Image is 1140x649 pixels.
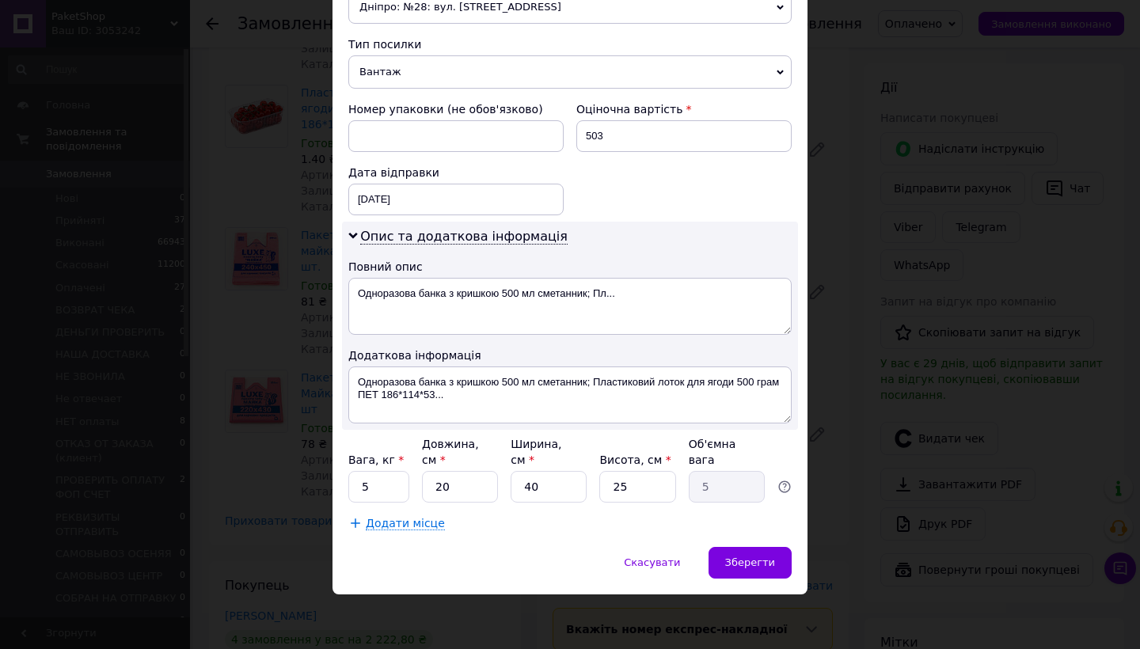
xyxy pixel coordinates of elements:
div: Повний опис [348,259,792,275]
div: Об'ємна вага [689,436,765,468]
div: Дата відправки [348,165,564,180]
span: Скасувати [624,556,680,568]
textarea: Одноразова банка з кришкою 500 мл сметанник; Пл... [348,278,792,335]
label: Вага, кг [348,454,404,466]
span: Вантаж [348,55,792,89]
span: Зберегти [725,556,775,568]
div: Номер упаковки (не обов'язково) [348,101,564,117]
div: Додаткова інформація [348,347,792,363]
span: Додати місце [366,517,445,530]
div: Оціночна вартість [576,101,792,117]
label: Довжина, см [422,438,479,466]
label: Ширина, см [511,438,561,466]
span: Опис та додаткова інформація [360,229,568,245]
label: Висота, см [599,454,671,466]
textarea: Одноразова банка з кришкою 500 мл сметанник; Пластиковий лоток для ягоди 500 грам ПЕТ 186*114*53... [348,366,792,423]
span: Тип посилки [348,38,421,51]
